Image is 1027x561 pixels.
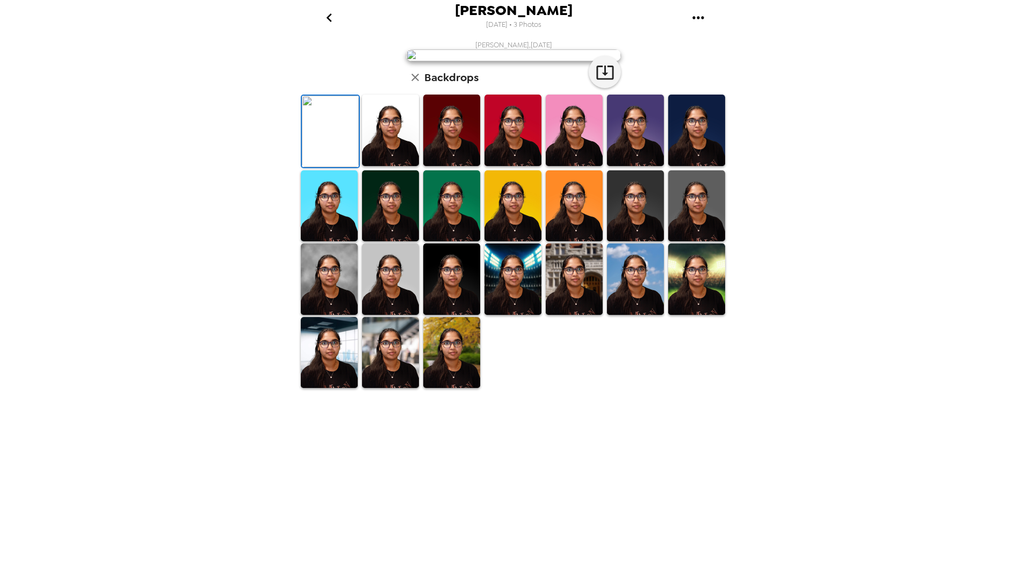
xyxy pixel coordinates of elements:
[406,49,621,61] img: user
[486,18,541,32] span: [DATE] • 3 Photos
[475,40,552,49] span: [PERSON_NAME] , [DATE]
[455,3,573,18] span: [PERSON_NAME]
[424,69,479,86] h6: Backdrops
[302,96,359,167] img: Original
